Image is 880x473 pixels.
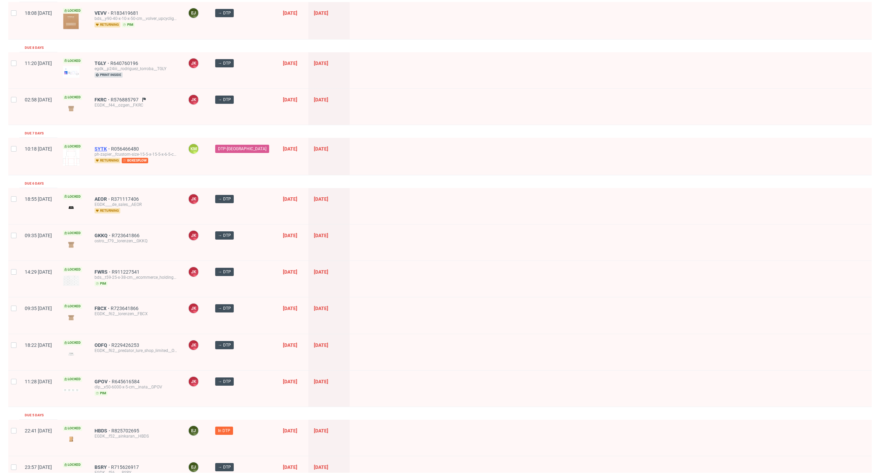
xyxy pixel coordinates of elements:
[63,376,82,382] span: Locked
[63,240,79,249] img: version_two_editor_design.png
[63,8,82,13] span: Locked
[218,305,231,311] span: → DTP
[189,462,198,472] figcaption: EJ
[95,342,111,348] a: ODFQ
[95,208,120,213] span: returning
[25,131,44,136] div: Due 7 days
[283,342,297,348] span: [DATE]
[63,462,82,467] span: Locked
[283,428,297,433] span: [DATE]
[111,428,141,433] a: R825702695
[218,342,231,348] span: → DTP
[218,196,231,202] span: → DTP
[95,72,123,78] span: print inside
[95,22,120,27] span: returning
[95,196,111,202] a: AEOR
[218,464,231,470] span: → DTP
[25,181,44,186] div: Due 6 days
[95,102,177,108] div: EGDK__f44__ozgen__FKRC
[111,342,141,348] a: R229426253
[112,233,141,238] span: R723641866
[63,203,79,212] img: version_two_editor_design.png
[314,269,328,275] span: [DATE]
[63,389,79,392] img: version_two_editor_design.png
[111,196,140,202] a: R371117406
[95,16,177,21] div: bds__y90-40-x-10-x-50-cm__volver_upcyclign_di_dorosz_nicolas_mariano__VEVV
[218,378,231,385] span: → DTP
[63,304,82,309] span: Locked
[95,464,111,470] a: BSRY
[189,340,198,350] figcaption: JK
[95,152,177,157] div: ph-zapier__fcustom-size-15-5-x-15-5-x-6-5-cm__studio_m__SYTK
[25,146,52,152] span: 10:18 [DATE]
[25,196,52,202] span: 18:55 [DATE]
[63,267,82,272] span: Locked
[95,281,108,286] span: pim
[189,267,198,277] figcaption: JK
[95,390,108,396] span: pim
[218,232,231,239] span: → DTP
[25,10,52,16] span: 18:08 [DATE]
[283,97,297,102] span: [DATE]
[111,306,140,311] span: R723641866
[189,95,198,104] figcaption: JK
[25,428,52,433] span: 22:41 [DATE]
[95,60,110,66] a: TGLY
[63,312,79,322] img: version_two_editor_design.png
[111,10,140,16] a: R183419681
[25,60,52,66] span: 11:20 [DATE]
[63,349,79,359] img: version_two_editor_design.png
[95,269,112,275] a: FWRS
[25,269,52,275] span: 14:29 [DATE]
[63,58,82,64] span: Locked
[283,233,297,238] span: [DATE]
[189,194,198,204] figcaption: JK
[95,233,112,238] a: GKKQ
[112,379,141,384] a: R645616584
[25,412,44,418] div: Due 5 days
[218,10,231,16] span: → DTP
[111,97,140,102] a: R576885797
[314,196,328,202] span: [DATE]
[112,269,141,275] a: R911227541
[95,379,112,384] a: GPOV
[25,464,52,470] span: 23:57 [DATE]
[218,269,231,275] span: → DTP
[283,306,297,311] span: [DATE]
[25,342,52,348] span: 18:22 [DATE]
[95,97,111,102] span: FKRC
[63,149,79,166] img: version_two_editor_design.png
[189,304,198,313] figcaption: JK
[189,58,198,68] figcaption: JK
[189,8,198,18] figcaption: EJ
[63,426,82,431] span: Locked
[283,10,297,16] span: [DATE]
[314,464,328,470] span: [DATE]
[95,306,111,311] span: FBCX
[189,144,198,154] figcaption: KM
[63,275,79,286] img: version_two_editor_design.png
[63,435,79,444] img: version_two_editor_design
[25,233,52,238] span: 09:35 [DATE]
[95,10,111,16] a: VEVV
[95,275,177,280] div: bds__t59-25-x-38-cm__ecommerce_holding_spolka_z_organiczona_odpowiedzialnoscia__FWRS
[122,158,148,163] span: boxesflow
[218,60,231,66] span: → DTP
[95,202,177,207] div: EGDK____de_sales__AEOR
[314,379,328,384] span: [DATE]
[283,464,297,470] span: [DATE]
[314,342,328,348] span: [DATE]
[189,231,198,240] figcaption: JK
[111,464,140,470] span: R715626917
[283,196,297,202] span: [DATE]
[189,377,198,386] figcaption: JK
[63,66,79,78] img: version_two_editor_design.png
